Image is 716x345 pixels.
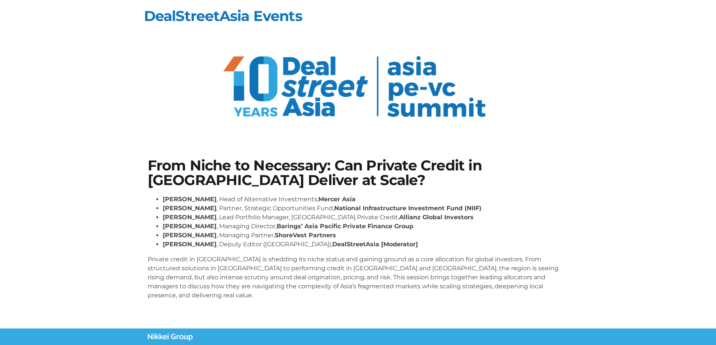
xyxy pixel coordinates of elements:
[163,214,216,221] strong: [PERSON_NAME]
[334,205,481,212] strong: National Infrastructure Investment Fund (NIIF)
[163,231,569,240] li: , Managing Partner,
[148,333,193,341] img: Nikkei Group
[163,232,216,239] strong: [PERSON_NAME]
[163,195,569,204] li: , Head of Alternative Investments,
[163,240,569,249] li: , Deputy Editor ([GEOGRAPHIC_DATA]),
[144,7,302,25] a: DealStreetAsia Events
[163,222,569,231] li: , Managing Director,
[163,213,569,222] li: , Lead Portfolio Manager, [GEOGRAPHIC_DATA] Private Credit,
[163,196,216,203] strong: [PERSON_NAME]
[148,255,569,300] p: Private credit in [GEOGRAPHIC_DATA] is shedding its niche status and gaining ground as a core all...
[399,214,474,221] strong: Allianz Global Investors
[163,205,216,212] strong: [PERSON_NAME]
[318,196,356,203] strong: Mercer Asia
[332,241,418,248] strong: DealStreetAsia [Moderator]
[148,158,569,187] h1: From Niche to Necessary: Can Private Credit in [GEOGRAPHIC_DATA] Deliver at Scale?
[277,223,413,230] strong: Barings’ Asia Pacific Private Finance Group
[163,204,569,213] li: , Partner, Strategic Opportunities Fund,
[275,232,336,239] strong: ShoreVest Partners
[163,223,216,230] strong: [PERSON_NAME]
[163,241,216,248] strong: [PERSON_NAME]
